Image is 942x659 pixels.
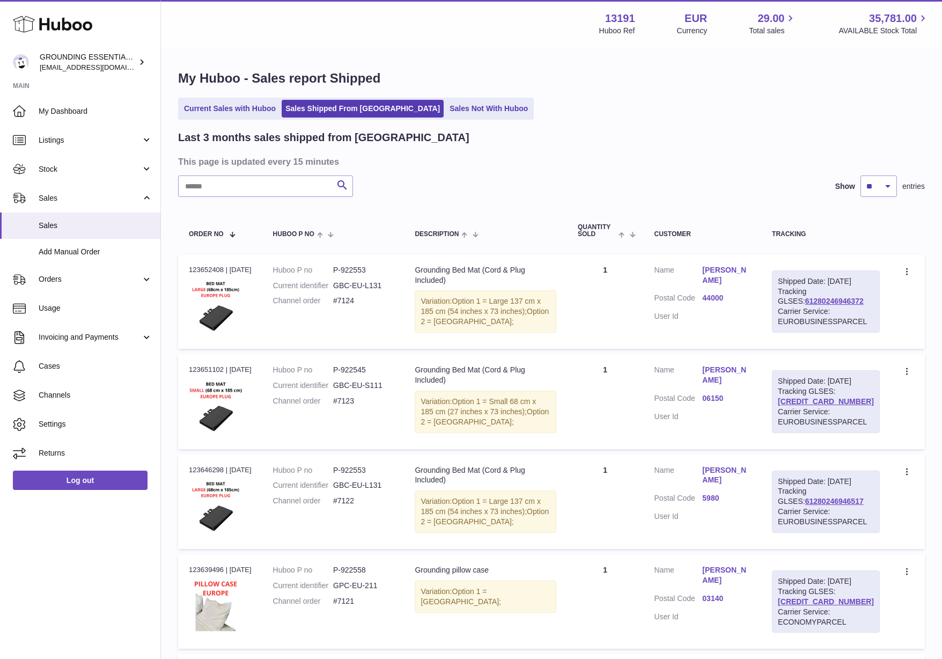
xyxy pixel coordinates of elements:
[772,270,880,333] div: Tracking GLSES:
[421,407,549,426] span: Option 2 = [GEOGRAPHIC_DATA];
[273,281,333,291] dt: Current identifier
[273,496,333,506] dt: Channel order
[654,231,751,238] div: Customer
[273,380,333,391] dt: Current identifier
[39,361,152,371] span: Cases
[702,393,750,404] a: 06150
[567,455,644,549] td: 1
[282,100,444,118] a: Sales Shipped From [GEOGRAPHIC_DATA]
[567,254,644,349] td: 1
[39,106,152,116] span: My Dashboard
[39,274,141,284] span: Orders
[39,419,152,429] span: Settings
[333,596,393,606] dd: #7121
[778,306,874,327] div: Carrier Service: EUROBUSINESSPARCEL
[180,100,279,118] a: Current Sales with Huboo
[178,130,469,145] h2: Last 3 months sales shipped from [GEOGRAPHIC_DATA]
[599,26,635,36] div: Huboo Ref
[189,265,252,275] div: 123652408 | [DATE]
[333,565,393,575] dd: P-922558
[421,297,540,316] span: Option 1 = Large 137 cm x 185 cm (54 inches x 73 inches);
[778,397,874,406] a: [CREDIT_CARD_NUMBER]
[273,265,333,275] dt: Huboo P no
[178,156,922,167] h3: This page is updated every 15 minutes
[40,52,136,72] div: GROUNDING ESSENTIALS INTERNATIONAL SLU
[189,278,242,332] img: 131911721137567.png
[333,281,393,291] dd: GBC-EU-L131
[178,70,925,87] h1: My Huboo - Sales report Shipped
[702,565,750,585] a: [PERSON_NAME]
[605,11,635,26] strong: 13191
[869,11,917,26] span: 35,781.00
[778,597,874,606] a: [CREDIT_CARD_NUMBER]
[677,26,708,36] div: Currency
[39,448,152,458] span: Returns
[838,26,929,36] span: AVAILABLE Stock Total
[273,365,333,375] dt: Huboo P no
[772,471,880,533] div: Tracking GLSES:
[13,471,148,490] a: Log out
[333,581,393,591] dd: GPC-EU-211
[749,11,797,36] a: 29.00 Total sales
[273,596,333,606] dt: Channel order
[654,511,703,522] dt: User Id
[654,265,703,288] dt: Name
[778,507,874,527] div: Carrier Service: EUROBUSINESSPARCEL
[39,135,141,145] span: Listings
[273,480,333,490] dt: Current identifier
[702,493,750,503] a: 5980
[654,465,703,488] dt: Name
[39,193,141,203] span: Sales
[421,397,536,416] span: Option 1 = Small 68 cm x 185 cm (27 inches x 73 inches);
[189,565,252,575] div: 123639496 | [DATE]
[654,594,703,606] dt: Postal Code
[805,297,864,305] a: 61280246946372
[446,100,532,118] a: Sales Not With Huboo
[772,231,880,238] div: Tracking
[702,594,750,604] a: 03140
[40,63,158,71] span: [EMAIL_ADDRESS][DOMAIN_NAME]
[415,290,556,333] div: Variation:
[415,231,459,238] span: Description
[805,497,864,506] a: 61280246946517
[654,311,703,321] dt: User Id
[654,365,703,388] dt: Name
[333,496,393,506] dd: #7122
[189,231,224,238] span: Order No
[333,396,393,406] dd: #7123
[333,365,393,375] dd: P-922545
[415,465,556,486] div: Grounding Bed Mat (Cord & Plug Included)
[415,391,556,433] div: Variation:
[39,390,152,400] span: Channels
[702,293,750,303] a: 44000
[654,565,703,588] dt: Name
[654,293,703,306] dt: Postal Code
[421,497,540,516] span: Option 1 = Large 137 cm x 185 cm (54 inches x 73 inches);
[189,365,252,375] div: 123651102 | [DATE]
[39,164,141,174] span: Stock
[273,581,333,591] dt: Current identifier
[702,265,750,285] a: [PERSON_NAME]
[835,181,855,192] label: Show
[189,378,242,432] img: 131911721136057.png
[333,480,393,490] dd: GBC-EU-L131
[421,587,501,606] span: Option 1 = [GEOGRAPHIC_DATA];
[778,576,874,587] div: Shipped Date: [DATE]
[39,221,152,231] span: Sales
[13,54,29,70] img: espenwkopperud@gmail.com
[778,376,874,386] div: Shipped Date: [DATE]
[778,407,874,427] div: Carrier Service: EUROBUSINESSPARCEL
[749,26,797,36] span: Total sales
[415,490,556,533] div: Variation:
[757,11,784,26] span: 29.00
[685,11,707,26] strong: EUR
[702,365,750,385] a: [PERSON_NAME]
[189,579,242,632] img: 131911721208576.jpg
[273,231,314,238] span: Huboo P no
[333,380,393,391] dd: GBC-EU-S111
[273,565,333,575] dt: Huboo P no
[415,565,556,575] div: Grounding pillow case
[273,396,333,406] dt: Channel order
[778,276,874,287] div: Shipped Date: [DATE]
[415,365,556,385] div: Grounding Bed Mat (Cord & Plug Included)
